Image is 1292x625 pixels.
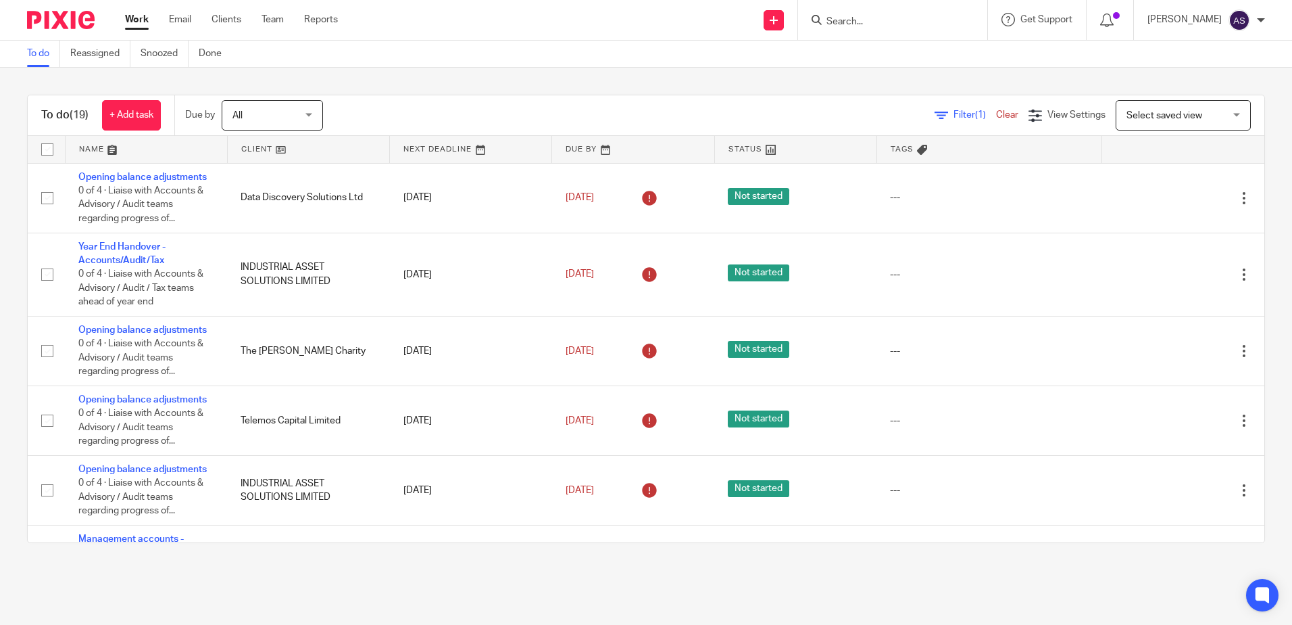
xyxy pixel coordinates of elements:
[227,316,389,386] td: The [PERSON_NAME] Charity
[890,484,1088,497] div: ---
[390,456,552,526] td: [DATE]
[566,270,594,279] span: [DATE]
[70,110,89,120] span: (19)
[890,414,1088,427] div: ---
[78,242,166,265] a: Year End Handover - Accounts/Audit/Tax
[566,346,594,356] span: [DATE]
[78,465,207,474] a: Opening balance adjustments
[169,13,191,26] a: Email
[70,41,130,67] a: Reassigned
[728,341,789,358] span: Not started
[102,100,161,131] a: + Add task
[27,11,95,29] img: Pixie
[728,480,789,497] span: Not started
[185,108,215,122] p: Due by
[891,145,914,153] span: Tags
[953,110,996,120] span: Filter
[390,163,552,233] td: [DATE]
[262,13,284,26] a: Team
[1228,9,1250,31] img: svg%3E
[27,41,60,67] a: To do
[1020,15,1072,24] span: Get Support
[566,416,594,425] span: [DATE]
[728,411,789,427] span: Not started
[996,110,1018,120] a: Clear
[78,325,207,335] a: Opening balance adjustments
[125,13,149,26] a: Work
[227,233,389,316] td: INDUSTRIAL ASSET SOLUTIONS LIMITED
[566,193,594,202] span: [DATE]
[78,395,207,404] a: Opening balance adjustments
[227,526,389,595] td: Dinton Hotel Limited
[78,186,203,223] span: 0 of 4 · Liaise with Accounts & Advisory / Audit teams regarding progress of...
[227,163,389,233] td: Data Discovery Solutions Ltd
[199,41,232,67] a: Done
[390,233,552,316] td: [DATE]
[227,386,389,455] td: Telemos Capital Limited
[728,264,789,281] span: Not started
[1147,13,1222,26] p: [PERSON_NAME]
[227,456,389,526] td: INDUSTRIAL ASSET SOLUTIONS LIMITED
[78,534,184,557] a: Management accounts - Monthly
[825,16,947,28] input: Search
[141,41,189,67] a: Snoozed
[78,172,207,182] a: Opening balance adjustments
[78,479,203,516] span: 0 of 4 · Liaise with Accounts & Advisory / Audit teams regarding progress of...
[890,268,1088,281] div: ---
[890,191,1088,204] div: ---
[78,339,203,376] span: 0 of 4 · Liaise with Accounts & Advisory / Audit teams regarding progress of...
[975,110,986,120] span: (1)
[304,13,338,26] a: Reports
[78,269,203,306] span: 0 of 4 · Liaise with Accounts & Advisory / Audit / Tax teams ahead of year end
[78,409,203,446] span: 0 of 4 · Liaise with Accounts & Advisory / Audit teams regarding progress of...
[232,111,243,120] span: All
[390,316,552,386] td: [DATE]
[212,13,241,26] a: Clients
[41,108,89,122] h1: To do
[1047,110,1105,120] span: View Settings
[728,188,789,205] span: Not started
[566,486,594,495] span: [DATE]
[390,386,552,455] td: [DATE]
[890,344,1088,358] div: ---
[390,526,552,595] td: [DATE]
[1126,111,1202,120] span: Select saved view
